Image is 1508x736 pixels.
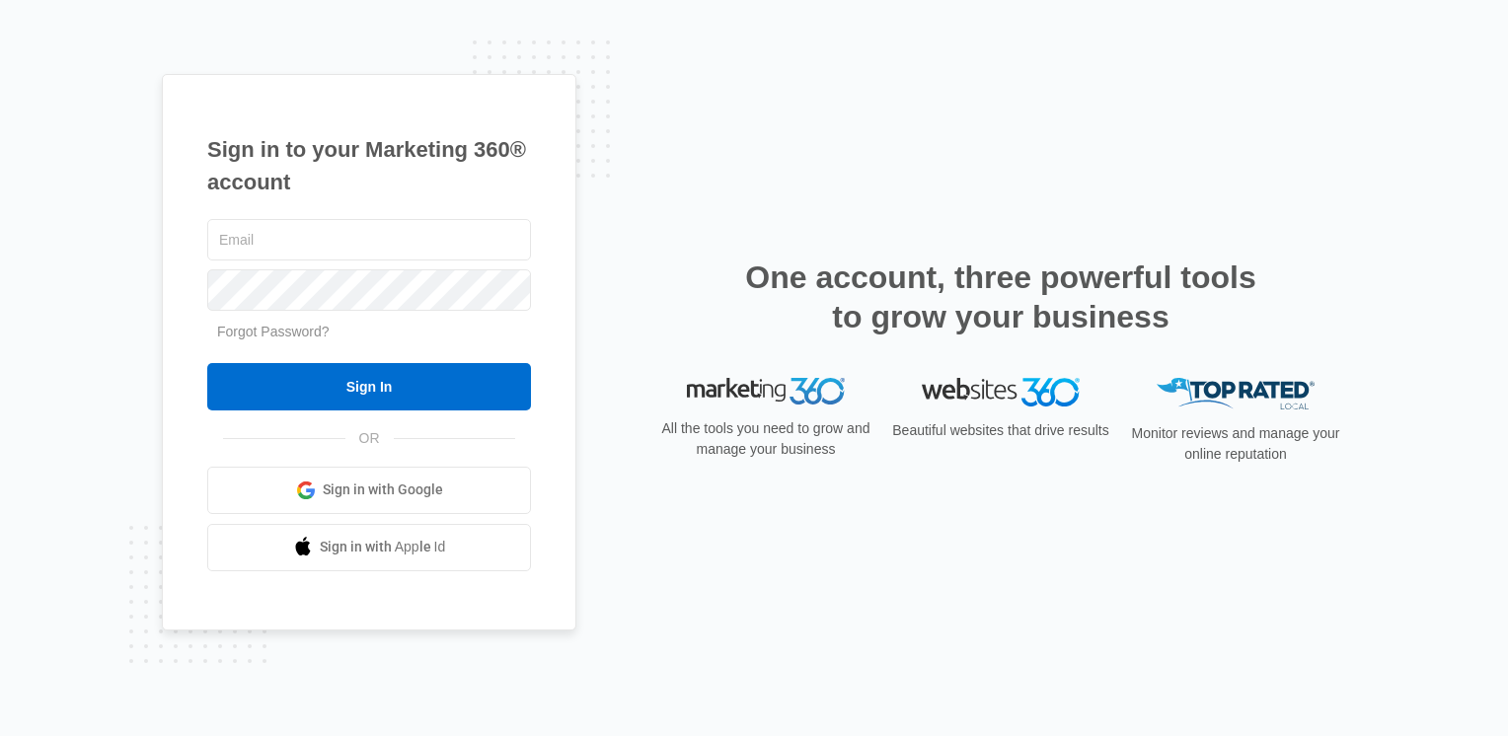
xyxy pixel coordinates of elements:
[217,324,330,339] a: Forgot Password?
[323,479,443,500] span: Sign in with Google
[1125,423,1346,465] p: Monitor reviews and manage your online reputation
[890,420,1111,441] p: Beautiful websites that drive results
[320,537,446,557] span: Sign in with Apple Id
[207,363,531,410] input: Sign In
[687,378,845,405] img: Marketing 360
[655,418,876,460] p: All the tools you need to grow and manage your business
[922,378,1080,406] img: Websites 360
[739,258,1262,336] h2: One account, three powerful tools to grow your business
[207,524,531,571] a: Sign in with Apple Id
[1157,378,1315,410] img: Top Rated Local
[207,467,531,514] a: Sign in with Google
[207,219,531,260] input: Email
[345,428,394,449] span: OR
[207,133,531,198] h1: Sign in to your Marketing 360® account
